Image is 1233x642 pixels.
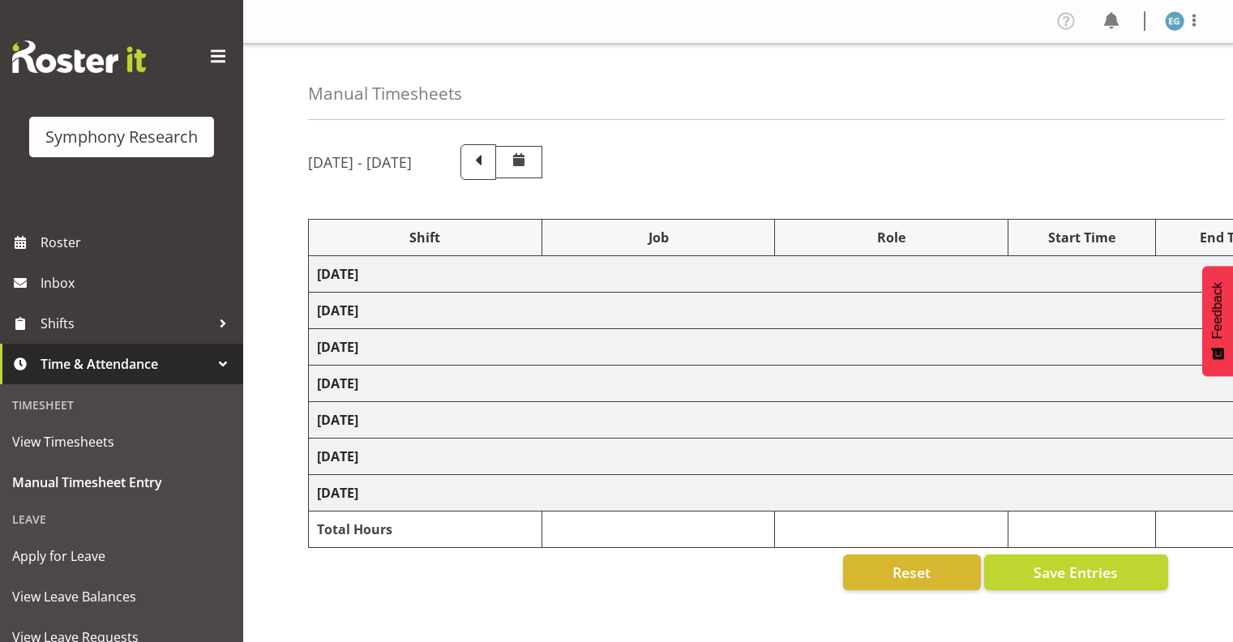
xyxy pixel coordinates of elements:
span: Roster [41,230,235,255]
a: Apply for Leave [4,536,239,576]
span: Time & Attendance [41,352,211,376]
span: Inbox [41,271,235,295]
div: Job [550,228,767,247]
img: Rosterit website logo [12,41,146,73]
span: Save Entries [1034,562,1118,583]
img: evelyn-gray1866.jpg [1165,11,1184,31]
span: View Leave Balances [12,584,231,609]
button: Reset [843,554,981,590]
a: View Timesheets [4,422,239,462]
div: Symphony Research [45,125,198,149]
span: View Timesheets [12,430,231,454]
h5: [DATE] - [DATE] [308,153,412,171]
div: Timesheet [4,388,239,422]
button: Save Entries [984,554,1168,590]
div: Start Time [1017,228,1147,247]
span: Feedback [1210,282,1225,339]
div: Shift [317,228,533,247]
td: Total Hours [309,511,542,548]
span: Manual Timesheet Entry [12,470,231,494]
div: Leave [4,503,239,536]
span: Shifts [41,311,211,336]
button: Feedback - Show survey [1202,266,1233,376]
a: View Leave Balances [4,576,239,617]
h4: Manual Timesheets [308,84,462,103]
span: Apply for Leave [12,544,231,568]
div: Role [783,228,1000,247]
a: Manual Timesheet Entry [4,462,239,503]
span: Reset [893,562,931,583]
